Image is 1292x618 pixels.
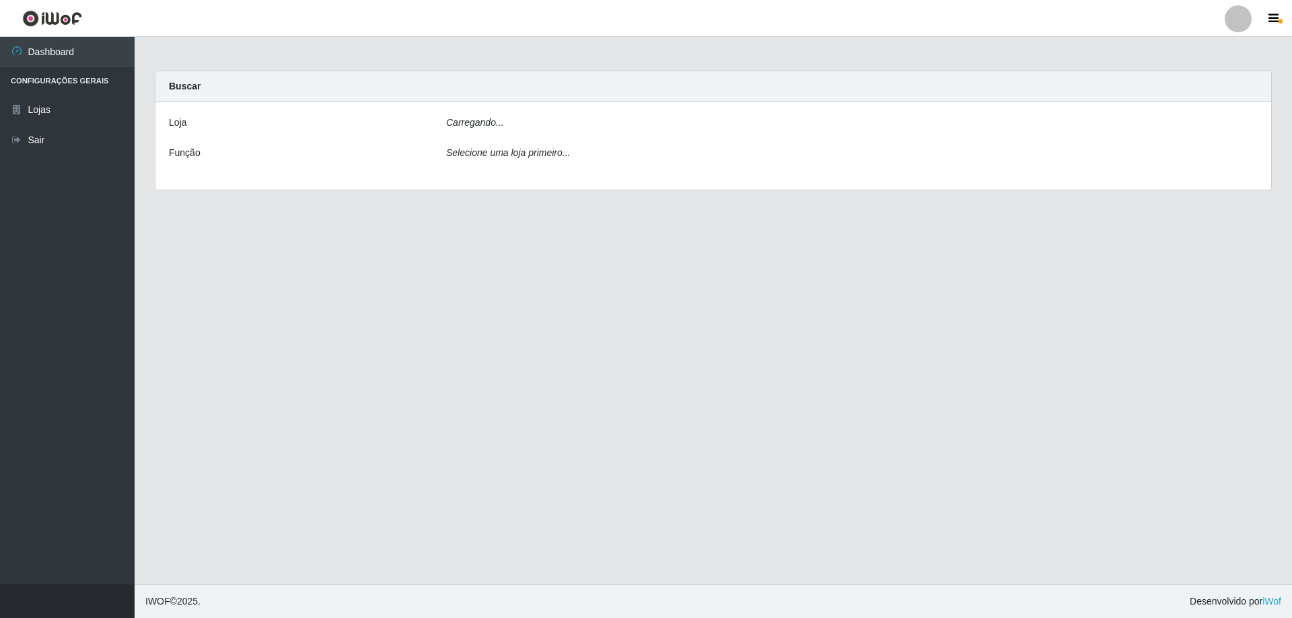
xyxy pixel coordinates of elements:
span: Desenvolvido por [1190,594,1281,609]
label: Função [169,146,201,160]
img: CoreUI Logo [22,10,82,27]
i: Selecione uma loja primeiro... [446,147,570,158]
a: iWof [1262,596,1281,607]
strong: Buscar [169,81,201,91]
span: IWOF [145,596,170,607]
label: Loja [169,116,186,130]
i: Carregando... [446,117,504,128]
span: © 2025 . [145,594,201,609]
